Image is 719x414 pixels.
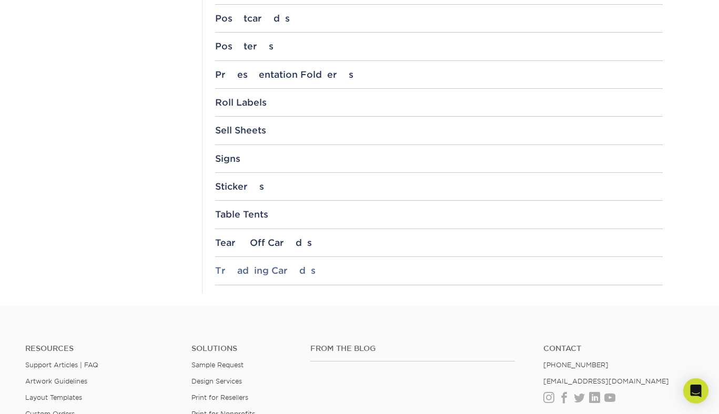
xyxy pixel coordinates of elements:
[215,265,663,276] div: Trading Cards
[215,13,663,24] div: Postcards
[191,344,295,353] h4: Solutions
[543,344,694,353] a: Contact
[25,377,87,385] a: Artwork Guidelines
[215,41,663,51] div: Posters
[25,344,176,353] h4: Resources
[215,125,663,136] div: Sell Sheets
[215,209,663,220] div: Table Tents
[543,377,669,385] a: [EMAIL_ADDRESS][DOMAIN_NAME]
[215,237,663,248] div: Tear Off Cards
[543,361,609,369] a: [PHONE_NUMBER]
[191,377,242,385] a: Design Services
[191,394,248,401] a: Print for Resellers
[683,378,708,403] div: Open Intercom Messenger
[191,361,244,369] a: Sample Request
[215,69,663,80] div: Presentation Folders
[3,382,89,410] iframe: Google Customer Reviews
[310,344,515,353] h4: From the Blog
[25,361,98,369] a: Support Articles | FAQ
[215,97,663,108] div: Roll Labels
[215,181,663,192] div: Stickers
[215,153,663,164] div: Signs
